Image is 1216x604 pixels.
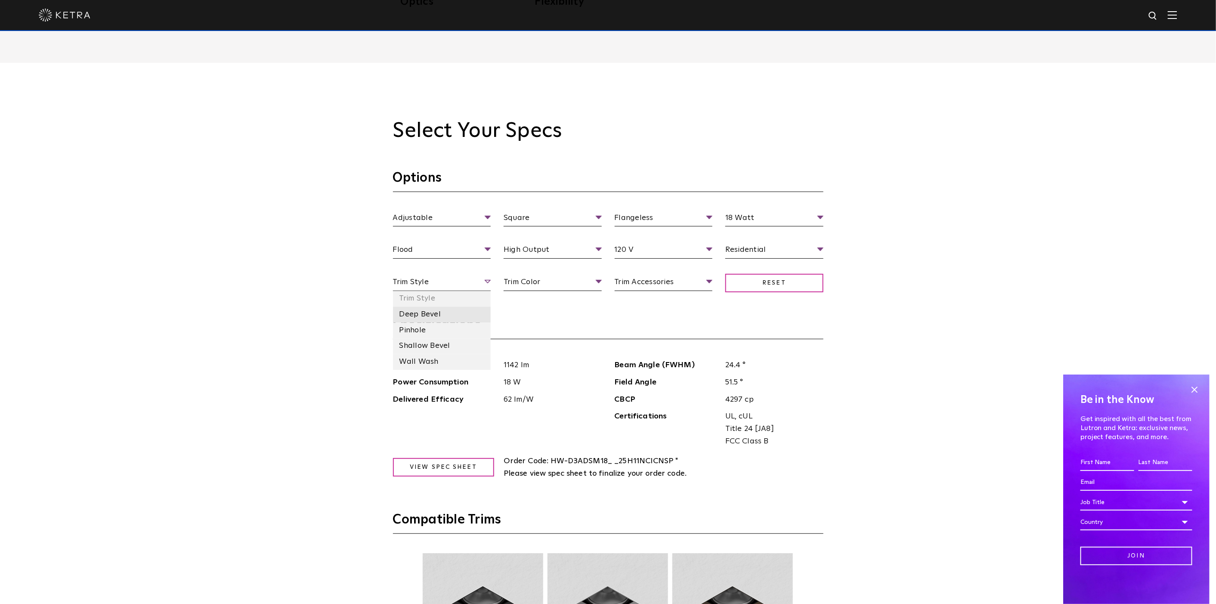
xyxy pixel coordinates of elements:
[393,323,491,339] li: Pinhole
[497,376,602,389] span: 18 W
[497,393,602,406] span: 62 lm/W
[615,410,719,447] span: Certifications
[393,119,823,144] h2: Select Your Specs
[725,274,823,292] span: Reset
[504,276,602,291] span: Trim Color
[615,244,713,259] span: 120 V
[1080,392,1192,408] h4: Be in the Know
[504,457,549,465] span: Order Code:
[725,244,823,259] span: Residential
[393,376,498,389] span: Power Consumption
[393,276,491,291] span: Trim Style
[1080,474,1192,491] input: Email
[719,359,823,372] span: 24.4 °
[725,410,817,423] span: UL, cUL
[393,393,498,406] span: Delivered Efficacy
[1080,415,1192,441] p: Get inspired with all the best from Lutron and Ketra: exclusive news, project features, and more.
[504,457,687,477] span: HW-D3ADSM18_ _25H11NCICNSP * Please view spec sheet to finalize your order code.
[615,359,719,372] span: Beam Angle (FWHM)
[504,212,602,227] span: Square
[1080,547,1192,565] input: Join
[615,393,719,406] span: CBCP
[393,212,491,227] span: Adjustable
[725,435,817,448] span: FCC Class B
[393,170,823,192] h3: Options
[725,212,823,227] span: 18 Watt
[393,511,823,534] h3: Compatible Trims
[725,423,817,435] span: Title 24 [JA8]
[393,317,823,339] h3: Specifications
[1080,455,1134,471] input: First Name
[393,354,491,370] li: Wall Wash
[393,244,491,259] span: Flood
[393,291,491,307] li: Trim Style
[39,9,90,22] img: ketra-logo-2019-white
[1080,494,1192,511] div: Job Title
[497,359,602,372] span: 1142 lm
[393,338,491,354] li: Shallow Bevel
[1080,514,1192,530] div: Country
[615,212,713,227] span: Flangeless
[393,458,494,477] a: View Spec Sheet
[719,393,823,406] span: 4297 cp
[615,276,713,291] span: Trim Accessories
[393,307,491,323] li: Deep Bevel
[615,376,719,389] span: Field Angle
[719,376,823,389] span: 51.5 °
[1148,11,1159,22] img: search icon
[1168,11,1177,19] img: Hamburger%20Nav.svg
[504,244,602,259] span: High Output
[1139,455,1192,471] input: Last Name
